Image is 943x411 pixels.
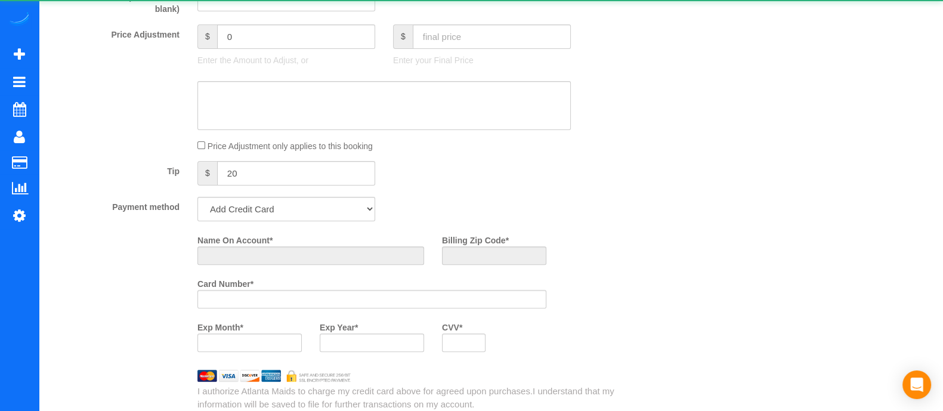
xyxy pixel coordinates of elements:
label: CVV [442,317,462,333]
span: Price Adjustment only applies to this booking [208,141,373,151]
span: $ [393,24,413,49]
span: I understand that my information will be saved to file for further transactions on my account. [197,386,614,409]
label: Name On Account [197,230,273,246]
label: Tip [42,161,188,177]
div: I authorize Atlanta Maids to charge my credit card above for agreed upon purchases. [188,385,629,410]
span: $ [197,161,217,186]
p: Enter your Final Price [393,54,571,66]
label: Exp Year [320,317,358,333]
span: $ [197,24,217,49]
label: Card Number [197,274,253,290]
label: Exp Month [197,317,243,333]
div: Open Intercom Messenger [902,370,931,399]
label: Price Adjustment [42,24,188,41]
label: Payment method [42,197,188,213]
label: Billing Zip Code [442,230,509,246]
p: Enter the Amount to Adjust, or [197,54,375,66]
img: Automaid Logo [7,12,31,29]
input: final price [413,24,571,49]
img: credit cards [188,370,360,382]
